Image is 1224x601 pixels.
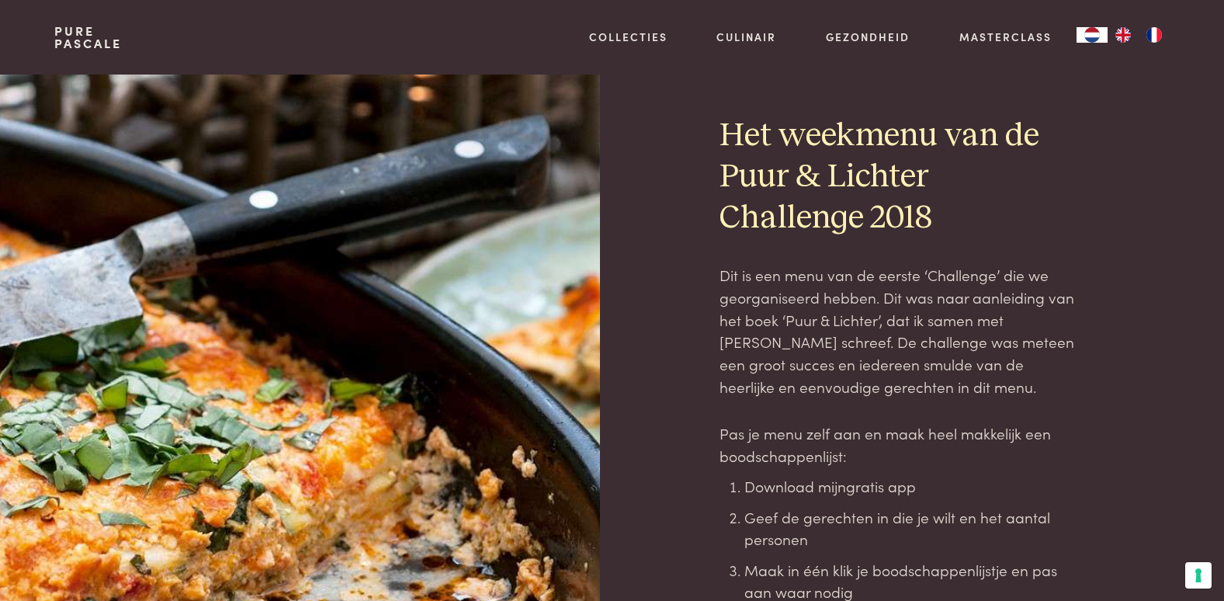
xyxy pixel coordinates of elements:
[1108,27,1170,43] ul: Language list
[1139,27,1170,43] a: FR
[826,29,910,45] a: Gezondheid
[846,475,916,496] a: gratis app
[54,25,122,50] a: PurePascale
[1077,27,1108,43] div: Language
[716,29,776,45] a: Culinair
[1077,27,1170,43] aside: Language selected: Nederlands
[589,29,667,45] a: Collecties
[719,264,1075,398] p: Dit is een menu van de eerste ‘Challenge’ die we georganiseerd hebben. Dit was naar aanleiding va...
[744,475,1075,498] li: Download mijn
[1185,562,1212,589] button: Uw voorkeuren voor toestemming voor trackingtechnologieën
[719,422,1075,467] p: Pas je menu zelf aan en maak heel makkelijk een boodschappenlijst:
[744,506,1075,551] li: Geef de gerechten in die je wilt en het aantal personen
[1077,27,1108,43] a: NL
[719,116,1075,239] h2: Het weekmenu van de Puur & Lichter Challenge 2018
[959,29,1052,45] a: Masterclass
[1108,27,1139,43] a: EN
